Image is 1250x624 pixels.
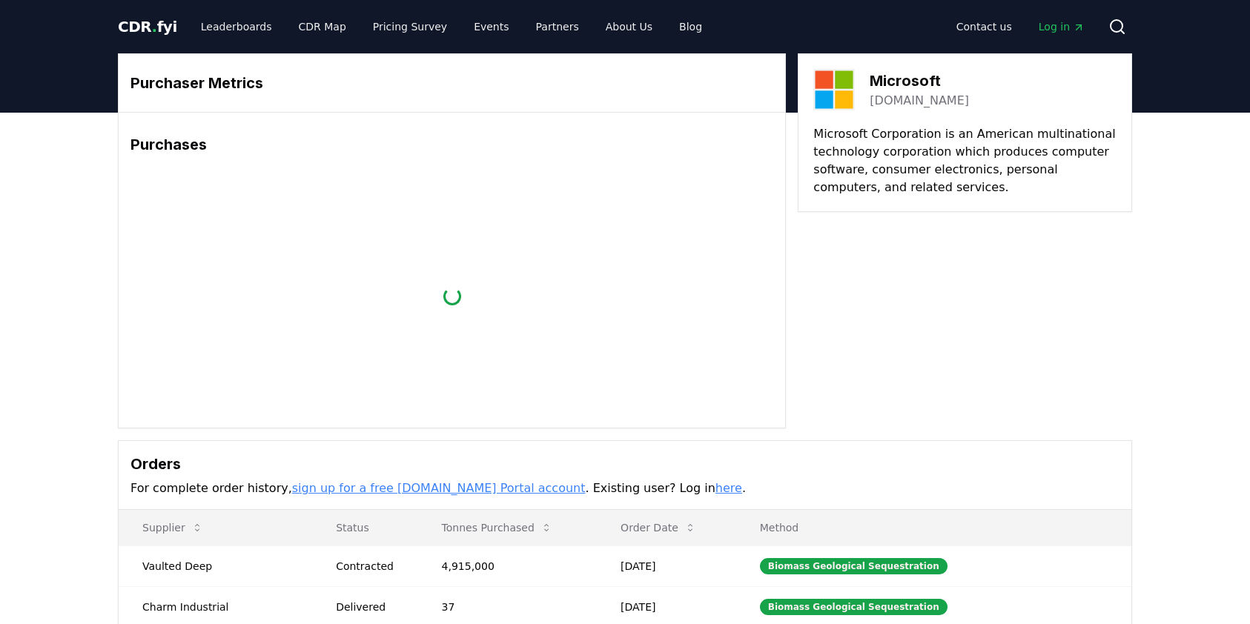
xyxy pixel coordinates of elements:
[336,600,406,614] div: Delivered
[336,559,406,574] div: Contracted
[130,513,215,542] button: Supplier
[609,513,708,542] button: Order Date
[462,13,520,40] a: Events
[945,13,1024,40] a: Contact us
[292,481,586,495] a: sign up for a free [DOMAIN_NAME] Portal account
[118,16,177,37] a: CDR.fyi
[324,520,406,535] p: Status
[130,133,773,156] h3: Purchases
[813,125,1117,196] p: Microsoft Corporation is an American multinational technology corporation which produces computer...
[130,479,1120,497] p: For complete order history, . Existing user? Log in .
[524,13,591,40] a: Partners
[119,545,312,586] td: Vaulted Deep
[870,92,969,110] a: [DOMAIN_NAME]
[118,18,177,36] span: CDR fyi
[715,481,742,495] a: here
[130,72,773,94] h3: Purchaser Metrics
[418,545,598,586] td: 4,915,000
[760,599,948,615] div: Biomass Geological Sequestration
[189,13,284,40] a: Leaderboards
[594,13,664,40] a: About Us
[130,453,1120,475] h3: Orders
[1027,13,1097,40] a: Log in
[287,13,358,40] a: CDR Map
[189,13,714,40] nav: Main
[361,13,459,40] a: Pricing Survey
[760,558,948,574] div: Biomass Geological Sequestration
[667,13,714,40] a: Blog
[748,520,1120,535] p: Method
[813,69,855,110] img: Microsoft-logo
[443,288,461,305] div: loading
[152,18,157,36] span: .
[1039,19,1085,34] span: Log in
[597,545,736,586] td: [DATE]
[945,13,1097,40] nav: Main
[870,70,969,92] h3: Microsoft
[430,513,564,542] button: Tonnes Purchased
